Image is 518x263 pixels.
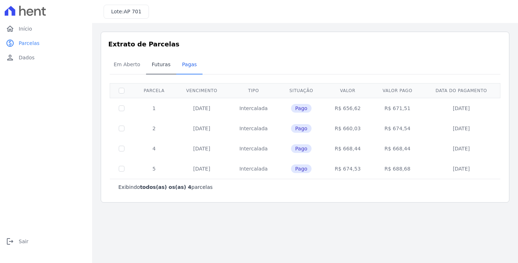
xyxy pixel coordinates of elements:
[19,40,40,47] span: Parcelas
[372,139,423,159] td: R$ 668,44
[119,126,124,131] input: Só é possível selecionar pagamentos em aberto
[3,22,89,36] a: homeInício
[146,56,176,74] a: Futuras
[3,50,89,65] a: personDados
[175,139,228,159] td: [DATE]
[228,118,279,139] td: Intercalada
[372,83,423,98] th: Valor pago
[175,98,228,118] td: [DATE]
[133,83,175,98] th: Parcela
[133,139,175,159] td: 4
[372,118,423,139] td: R$ 674,54
[175,159,228,179] td: [DATE]
[228,159,279,179] td: Intercalada
[423,83,499,98] th: Data do pagamento
[324,98,371,118] td: R$ 656,62
[372,98,423,118] td: R$ 671,51
[133,118,175,139] td: 2
[423,139,499,159] td: [DATE]
[291,104,312,113] span: Pago
[228,83,279,98] th: Tipo
[6,24,14,33] i: home
[176,56,203,74] a: Pagas
[178,57,201,72] span: Pagas
[109,57,145,72] span: Em Aberto
[6,39,14,47] i: paid
[279,83,324,98] th: Situação
[6,237,14,246] i: logout
[119,105,124,111] input: Só é possível selecionar pagamentos em aberto
[124,9,141,14] span: AP 701
[133,98,175,118] td: 1
[324,139,371,159] td: R$ 668,44
[324,159,371,179] td: R$ 674,53
[140,184,191,190] b: todos(as) os(as) 4
[423,118,499,139] td: [DATE]
[228,139,279,159] td: Intercalada
[291,164,312,173] span: Pago
[423,98,499,118] td: [DATE]
[19,54,35,61] span: Dados
[324,118,371,139] td: R$ 660,03
[118,183,213,191] p: Exibindo parcelas
[6,53,14,62] i: person
[175,118,228,139] td: [DATE]
[228,98,279,118] td: Intercalada
[291,144,312,153] span: Pago
[423,159,499,179] td: [DATE]
[108,56,146,74] a: Em Aberto
[3,36,89,50] a: paidParcelas
[291,124,312,133] span: Pago
[119,166,124,172] input: Só é possível selecionar pagamentos em aberto
[3,234,89,249] a: logoutSair
[19,25,32,32] span: Início
[372,159,423,179] td: R$ 688,68
[324,83,371,98] th: Valor
[119,146,124,151] input: Só é possível selecionar pagamentos em aberto
[111,8,141,15] h3: Lote:
[19,238,28,245] span: Sair
[147,57,175,72] span: Futuras
[133,159,175,179] td: 5
[108,39,502,49] h3: Extrato de Parcelas
[175,83,228,98] th: Vencimento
